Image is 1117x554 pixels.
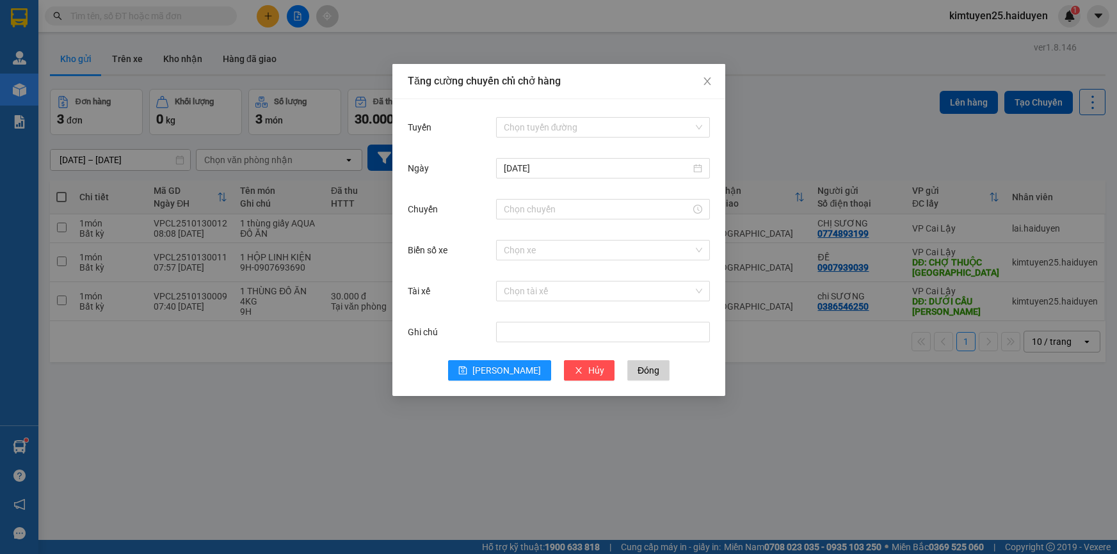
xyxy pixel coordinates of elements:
[408,163,435,173] label: Ngày
[503,202,690,216] input: Chuyến
[503,161,690,175] input: Ngày
[689,64,725,100] button: Close
[447,360,550,381] button: save[PERSON_NAME]
[408,122,438,132] label: Tuyến
[574,366,583,376] span: close
[408,286,437,296] label: Tài xế
[495,322,709,342] input: Ghi chú
[503,281,693,301] input: Tài xế
[472,363,540,377] span: [PERSON_NAME]
[503,241,693,260] input: Biển số xe
[627,360,669,381] button: Đóng
[637,363,659,377] span: Đóng
[458,366,467,376] span: save
[408,327,444,337] label: Ghi chú
[408,204,444,214] label: Chuyến
[702,76,712,86] span: close
[588,363,604,377] span: Hủy
[408,245,454,255] label: Biển số xe
[563,360,614,381] button: closeHủy
[408,74,710,88] div: Tăng cường chuyến chỉ chở hàng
